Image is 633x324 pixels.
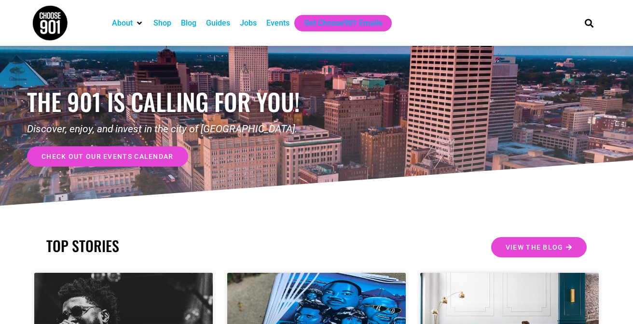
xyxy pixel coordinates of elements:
[206,17,230,29] a: Guides
[41,153,174,160] span: check out our events calendar
[107,15,149,31] div: About
[107,15,568,31] nav: Main nav
[27,146,188,167] a: check out our events calendar
[304,17,382,29] a: Get Choose901 Emails
[153,17,171,29] a: Shop
[46,237,312,254] h2: TOP STORIES
[581,15,597,31] div: Search
[266,17,289,29] a: Events
[240,17,257,29] a: Jobs
[181,17,196,29] a: Blog
[506,244,564,251] span: View the Blog
[112,17,133,29] a: About
[491,237,587,257] a: View the Blog
[27,87,316,116] h1: the 901 is calling for you!
[27,122,316,137] p: Discover, enjoy, and invest in the city of [GEOGRAPHIC_DATA].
